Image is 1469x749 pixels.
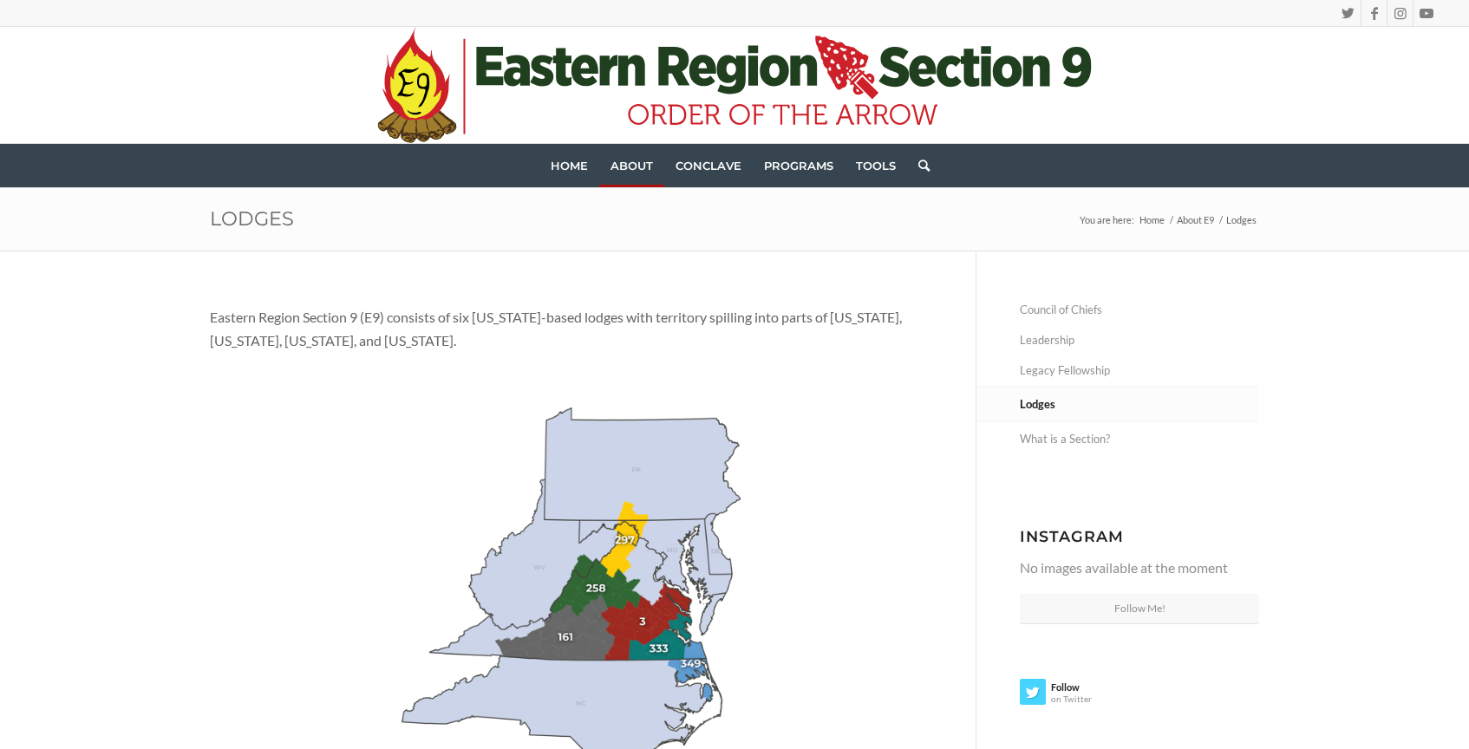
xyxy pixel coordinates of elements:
a: Follow Me! [1020,594,1259,624]
a: Programs [753,144,845,187]
span: on Twitter [1020,692,1139,703]
a: Conclave [664,144,753,187]
span: Home [1139,214,1165,225]
span: / [1167,213,1174,226]
p: No images available at the moment [1020,557,1259,579]
a: Lodges [1020,388,1259,421]
a: Home [539,144,599,187]
a: Council of Chiefs [1020,295,1259,325]
h3: Instagram [1020,528,1259,544]
span: Lodges [1224,213,1259,226]
span: Conclave [676,159,741,173]
a: Followon Twitter [1020,679,1139,713]
p: Eastern Region Section 9 (E9) consists of six [US_STATE]-based lodges with territory spilling int... [210,306,932,352]
span: About E9 [1177,214,1214,225]
a: About E9 [1174,213,1217,226]
span: About [610,159,653,173]
a: Leadership [1020,325,1259,355]
strong: Follow [1020,679,1139,692]
span: Home [551,159,588,173]
a: Lodges [210,206,294,231]
a: Search [907,144,930,187]
a: Tools [845,144,907,187]
a: Legacy Fellowship [1020,355,1259,386]
span: Tools [856,159,896,173]
span: Programs [764,159,833,173]
a: Home [1137,213,1167,226]
span: You are here: [1080,214,1134,225]
a: What is a Section? [1020,424,1259,454]
span: / [1217,213,1224,226]
a: About [599,144,664,187]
